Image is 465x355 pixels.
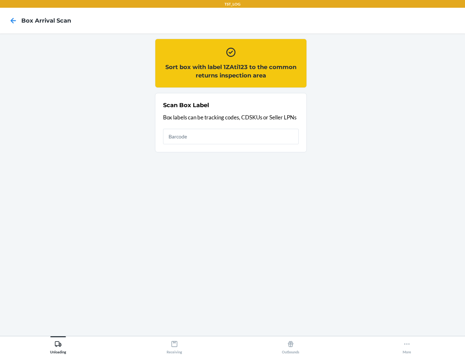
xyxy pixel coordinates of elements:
[163,129,299,144] input: Barcode
[232,336,349,354] button: Outbounds
[50,338,66,354] div: Unloading
[21,16,71,25] h4: Box Arrival Scan
[163,101,209,109] h2: Scan Box Label
[403,338,411,354] div: More
[116,336,232,354] button: Receiving
[163,113,299,122] p: Box labels can be tracking codes, CDSKUs or Seller LPNs
[163,63,299,80] h2: Sort box with label 1ZAti123 to the common returns inspection area
[349,336,465,354] button: More
[167,338,182,354] div: Receiving
[224,1,241,7] p: TST_LOG
[282,338,299,354] div: Outbounds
